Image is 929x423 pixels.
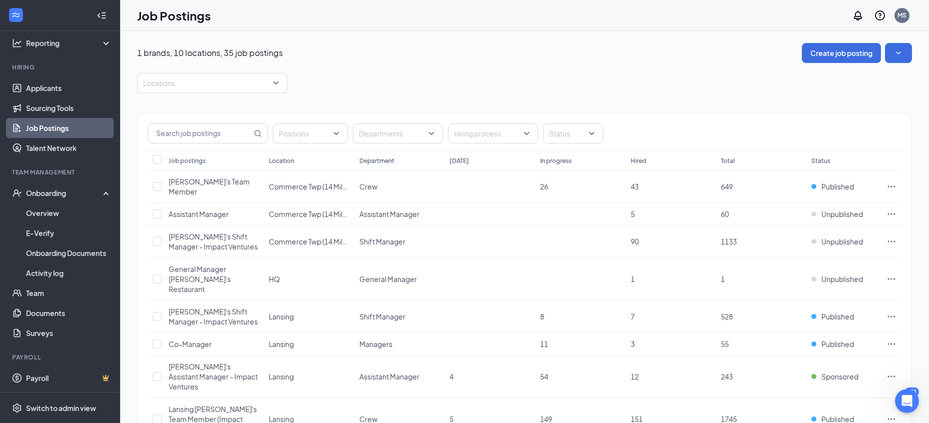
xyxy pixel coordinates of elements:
td: Lansing [264,300,354,333]
span: Unpublished [821,209,863,219]
span: 4 [449,372,453,381]
a: E-Verify [26,223,112,243]
span: General Manager [359,274,417,283]
div: Department [359,156,394,165]
span: 7 [631,312,635,321]
b: Mark as Inactive [45,204,110,212]
a: Talent Network [26,138,112,158]
div: MS [897,11,906,19]
span: Commerce Twp (14 Mile & M5) [269,209,366,218]
td: HQ [264,258,354,300]
span: 11 [540,339,548,348]
th: In progress [535,150,626,170]
div: Hi [PERSON_NAME]! I hope those steps helped! If this answered your question, you're all set, but ... [16,236,156,295]
th: Status [806,150,881,170]
span: 90 [631,237,639,246]
span: 55 [721,339,729,348]
span: 243 [721,372,733,381]
span: Assistant Manager [359,209,419,218]
div: Hiring [12,63,110,71]
td: Managers [354,333,445,355]
svg: Settings [12,403,22,413]
span: Commerce Twp (14 Mile & M5) [269,237,366,246]
span: Lansing [269,339,294,348]
svg: Ellipses [886,209,896,219]
a: Applicants [26,78,112,98]
div: For the duplicate application, you can simplymark it as inactive. When an applicant is marked ina... [8,54,164,219]
b: Applicants [56,169,98,177]
td: Commerce Twp (14 Mile & M5) [264,203,354,225]
div: Kiara says… [8,54,192,230]
span: Commerce Twp (14 Mile & M5) [269,182,366,191]
span: 8 [540,312,544,321]
span: Assistant Manager [359,372,419,381]
b: mark it as inactive [39,71,113,79]
button: SmallChevronDown [885,43,912,63]
li: Go to the tab. [24,168,156,178]
span: General Manager [PERSON_NAME]'s Restaurant [169,264,231,293]
a: Removing Duplicate Application for [PERSON_NAME] [10,34,190,55]
svg: Collapse [97,10,107,20]
a: Activity log [26,263,112,283]
span: 12 [631,372,639,381]
input: Search job postings [148,124,252,143]
svg: Notifications [852,9,864,21]
div: Hi [PERSON_NAME]! I hope those steps helped! If this answered your question, you're all set, but ... [8,230,164,301]
span: Co-Manager [169,339,212,348]
div: Kiara says… [8,230,192,309]
svg: Ellipses [886,236,896,246]
td: Lansing [264,333,354,355]
div: Team Management [12,168,110,176]
span: 649 [721,182,733,191]
svg: WorkstreamLogo [11,10,21,20]
iframe: Intercom live chat [895,389,919,413]
svg: Ellipses [886,311,896,321]
span: 1 [631,274,635,283]
th: [DATE] [444,150,535,170]
span: Published [821,181,854,191]
div: For the duplicate application, you can simply . When an applicant is marked inactive, Workstream ... [16,60,156,119]
span: 1133 [721,237,737,246]
span: 54 [540,372,548,381]
span: 3 [631,339,635,348]
button: Create job posting [802,43,881,63]
td: General Manager [354,258,445,300]
td: Shift Manager [354,300,445,333]
span: Managers [359,339,392,348]
div: Marking the duplicate as inactive will ensure only the hired application remains active in your r... [16,124,156,153]
div: Location [269,156,294,165]
div: Reporting [26,38,112,48]
a: Job Postings [26,118,112,138]
span: Published [821,339,854,349]
span: Assistant Manager [169,209,229,218]
div: Payroll [12,353,110,361]
span: Published [821,311,854,321]
span: Shift Manager [359,312,405,321]
button: Scroll to bottom [92,300,109,317]
td: Assistant Manager [354,355,445,398]
span: Removing Duplicate Application for [PERSON_NAME] [32,40,182,48]
button: go back [7,4,26,23]
span: 43 [631,182,639,191]
svg: MagnifyingGlass [254,129,262,137]
b: ( … ) [54,192,73,200]
span: 5 [631,209,635,218]
span: Crew [359,182,377,191]
th: Total [716,150,806,170]
span: 26 [540,182,548,191]
span: 60 [721,209,729,218]
span: [PERSON_NAME]'s Shift Manager - Impact Ventures [169,232,258,251]
a: Onboarding Documents [26,243,112,263]
td: Crew [354,170,445,203]
a: Documents [26,303,112,323]
span: Shift Manager [359,237,405,246]
li: Locate the applicant. [24,180,156,189]
div: Switch to admin view [26,403,96,413]
svg: SmallChevronDown [893,48,903,58]
svg: Ellipses [886,371,896,381]
span: [PERSON_NAME]'s Assistant Manager - Impact Ventures [169,362,258,391]
span: 528 [721,312,733,321]
span: [PERSON_NAME]'s Shift Manager - Impact Ventures [169,307,258,326]
span: 1 [721,274,725,283]
p: 1 brands, 10 locations, 35 job postings [137,47,283,58]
